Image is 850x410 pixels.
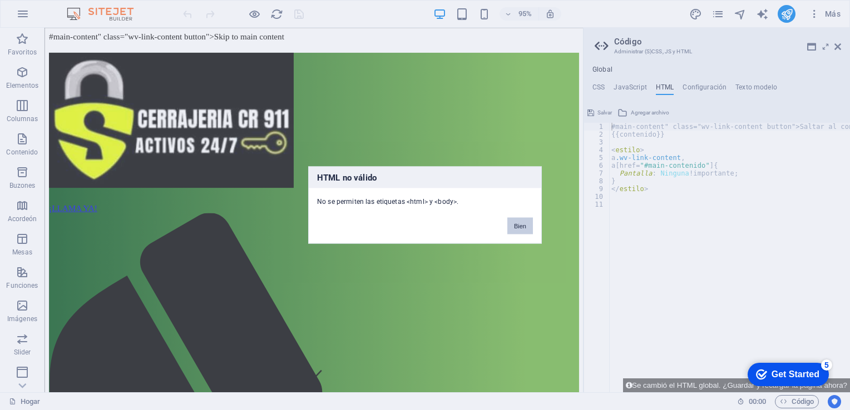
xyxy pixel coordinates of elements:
[6,6,87,29] div: Get Started 5 items remaining, 0% complete
[309,167,541,188] h3: HTML no válido
[30,12,78,22] div: Get Started
[507,218,533,234] button: Bien
[80,2,91,13] div: 5
[309,188,541,207] div: No se permiten las etiquetas <html> y <body>.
